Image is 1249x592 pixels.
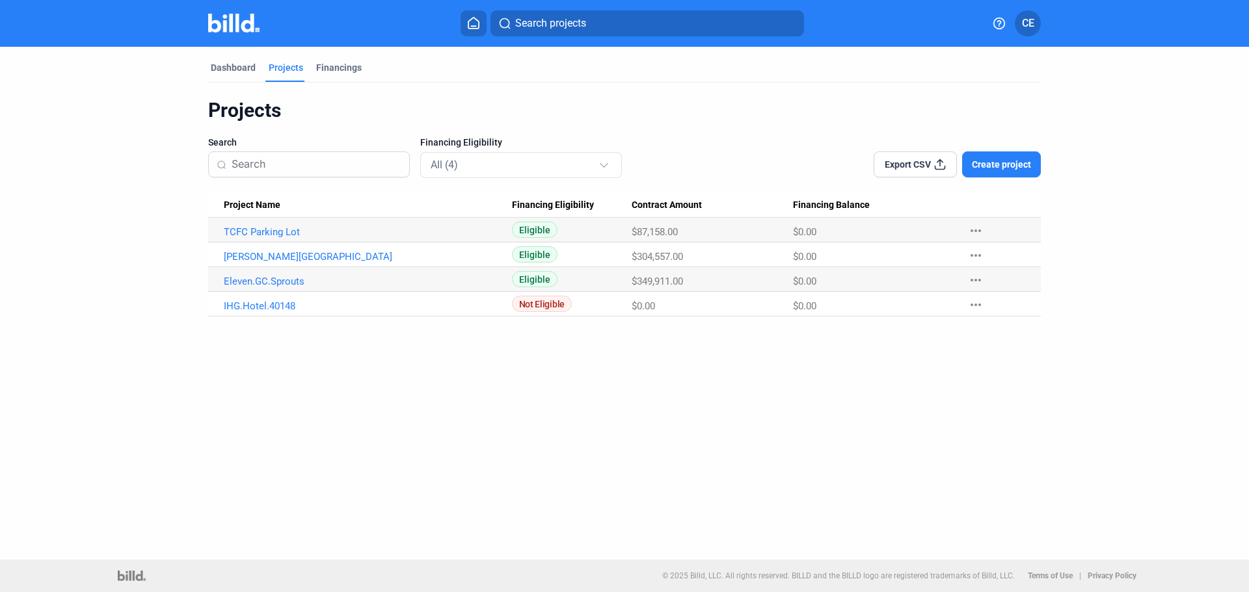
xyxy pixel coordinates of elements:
span: Export CSV [885,158,931,171]
div: Project Name [224,199,512,211]
div: Financing Balance [793,199,955,211]
span: $0.00 [632,300,655,312]
span: Eligible [512,271,557,287]
span: Search [208,136,237,149]
span: Search projects [515,16,586,31]
p: | [1079,571,1081,580]
span: Create project [972,158,1031,171]
span: $87,158.00 [632,226,678,238]
img: Billd Company Logo [208,14,260,32]
span: Financing Eligibility [512,199,594,211]
mat-icon: more_horiz [968,272,984,288]
b: Terms of Use [1028,571,1073,580]
mat-icon: more_horiz [968,297,984,313]
span: Project Name [224,199,280,211]
span: Financing Balance [793,199,870,211]
span: $304,557.00 [632,251,683,263]
div: Financings [316,61,362,74]
button: Export CSV [874,151,957,177]
div: Dashboard [211,61,256,74]
span: Eligible [512,222,557,238]
a: IHG.Hotel.40148 [224,300,512,312]
span: Not Eligible [512,296,572,312]
a: [PERSON_NAME][GEOGRAPHIC_DATA] [224,251,512,263]
button: CE [1015,10,1041,36]
div: Projects [269,61,303,74]
input: Search [232,151,401,178]
div: Financing Eligibility [512,199,632,211]
div: Projects [208,98,1041,123]
b: Privacy Policy [1088,571,1136,580]
span: Contract Amount [632,199,702,211]
mat-icon: more_horiz [968,223,984,238]
mat-select-trigger: All (4) [431,159,458,171]
p: © 2025 Billd, LLC. All rights reserved. BILLD and the BILLD logo are registered trademarks of Bil... [662,571,1015,580]
button: Search projects [490,10,804,36]
span: CE [1022,16,1034,31]
span: $0.00 [793,226,816,238]
span: $0.00 [793,251,816,263]
span: Financing Eligibility [420,136,502,149]
img: logo [118,571,146,581]
span: $349,911.00 [632,276,683,287]
a: TCFC Parking Lot [224,226,512,238]
button: Create project [962,151,1041,177]
div: Contract Amount [632,199,793,211]
span: $0.00 [793,300,816,312]
mat-icon: more_horiz [968,248,984,263]
span: Eligible [512,246,557,263]
a: Eleven.GC.Sprouts [224,276,512,287]
span: $0.00 [793,276,816,287]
